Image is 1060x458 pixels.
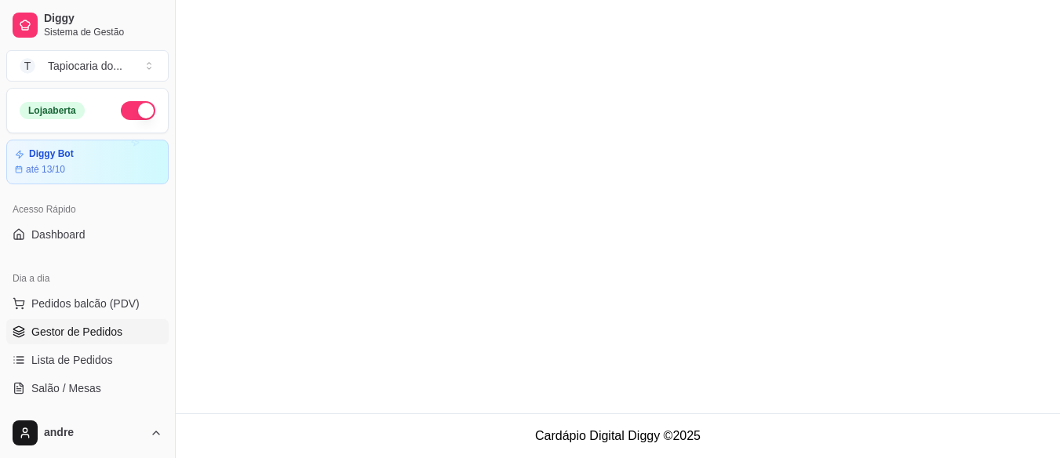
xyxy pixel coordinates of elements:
[6,140,169,184] a: Diggy Botaté 13/10
[6,266,169,291] div: Dia a dia
[44,12,162,26] span: Diggy
[31,227,86,242] span: Dashboard
[44,26,162,38] span: Sistema de Gestão
[20,102,85,119] div: Loja aberta
[6,291,169,316] button: Pedidos balcão (PDV)
[20,58,35,74] span: T
[6,197,169,222] div: Acesso Rápido
[31,380,101,396] span: Salão / Mesas
[48,58,122,74] div: Tapiocaria do ...
[6,414,169,452] button: andre
[176,413,1060,458] footer: Cardápio Digital Diggy © 2025
[6,319,169,344] a: Gestor de Pedidos
[26,163,65,176] article: até 13/10
[6,6,169,44] a: DiggySistema de Gestão
[121,101,155,120] button: Alterar Status
[31,324,122,340] span: Gestor de Pedidos
[44,426,144,440] span: andre
[31,352,113,368] span: Lista de Pedidos
[6,347,169,373] a: Lista de Pedidos
[6,376,169,401] a: Salão / Mesas
[6,404,169,429] a: Diggy Botnovo
[6,50,169,82] button: Select a team
[6,222,169,247] a: Dashboard
[29,148,74,160] article: Diggy Bot
[31,296,140,311] span: Pedidos balcão (PDV)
